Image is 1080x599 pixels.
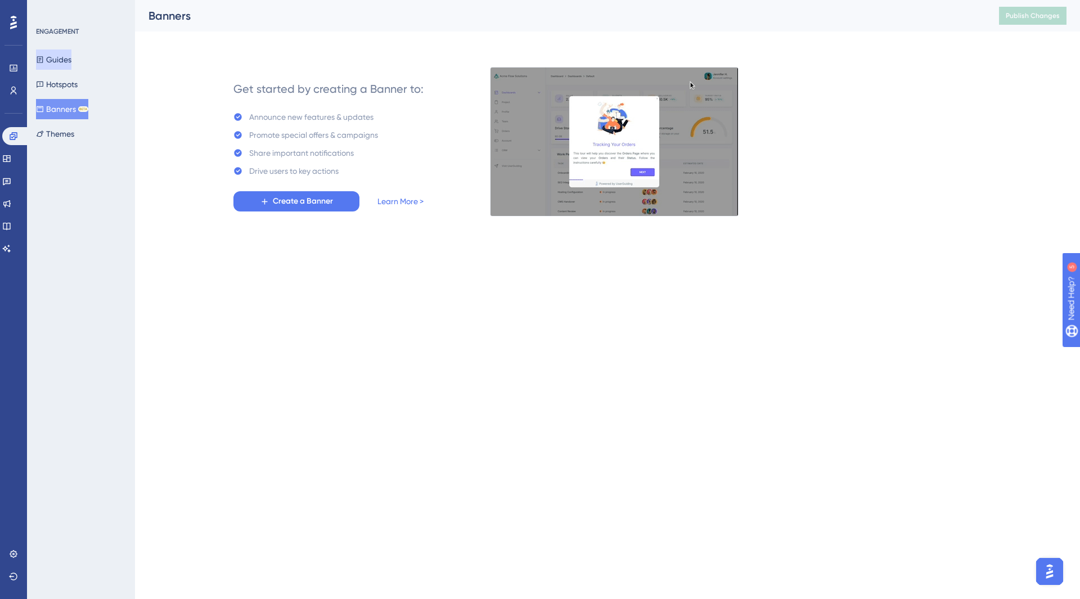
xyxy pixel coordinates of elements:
[1006,11,1060,20] span: Publish Changes
[36,124,74,144] button: Themes
[273,195,333,208] span: Create a Banner
[233,81,424,97] div: Get started by creating a Banner to:
[377,195,424,208] a: Learn More >
[249,146,354,160] div: Share important notifications
[249,164,339,178] div: Drive users to key actions
[36,74,78,94] button: Hotspots
[999,7,1066,25] button: Publish Changes
[26,3,70,16] span: Need Help?
[233,191,359,211] button: Create a Banner
[78,106,88,112] div: BETA
[490,67,739,217] img: 529d90adb73e879a594bca603b874522.gif
[36,49,71,70] button: Guides
[36,99,88,119] button: BannersBETA
[1033,555,1066,588] iframe: UserGuiding AI Assistant Launcher
[36,27,79,36] div: ENGAGEMENT
[78,6,82,15] div: 5
[249,128,378,142] div: Promote special offers & campaigns
[249,110,373,124] div: Announce new features & updates
[148,8,971,24] div: Banners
